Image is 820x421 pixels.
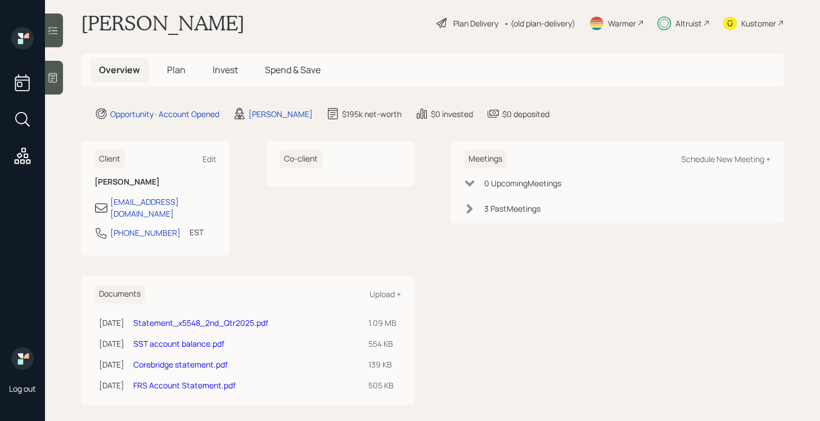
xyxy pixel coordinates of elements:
div: Opportunity · Account Opened [110,108,219,120]
img: retirable_logo.png [11,347,34,370]
a: SST account balance.pdf [133,338,224,349]
div: $0 deposited [502,108,549,120]
div: EST [190,226,204,238]
div: 139 KB [368,359,397,370]
div: 3 Past Meeting s [484,203,540,214]
a: Statement_x5548_2nd_Qtr2025.pdf [133,317,268,328]
a: Corebridge statement.pdf [133,359,228,370]
div: $195k net-worth [342,108,402,120]
h6: Co-client [280,150,322,168]
a: FRS Account Statement.pdf [133,380,236,391]
div: [DATE] [99,317,124,329]
div: Altruist [675,17,702,29]
div: [DATE] [99,338,124,350]
span: Spend & Save [265,64,321,76]
div: $0 invested [431,108,473,120]
h6: [PERSON_NAME] [94,177,217,187]
div: Edit [202,154,217,164]
h6: Documents [94,285,145,303]
span: Plan [167,64,186,76]
div: 1.09 MB [368,317,397,329]
div: 554 KB [368,338,397,350]
h6: Meetings [464,150,507,168]
div: [DATE] [99,379,124,391]
div: • (old plan-delivery) [504,17,575,29]
div: Warmer [608,17,636,29]
span: Overview [99,64,140,76]
div: 0 Upcoming Meeting s [484,177,561,189]
span: Invest [213,64,238,76]
div: Plan Delivery [453,17,498,29]
div: [PERSON_NAME] [249,108,313,120]
h6: Client [94,150,125,168]
div: 505 KB [368,379,397,391]
div: [PHONE_NUMBER] [110,227,181,239]
div: [DATE] [99,359,124,370]
div: Upload + [370,289,401,299]
div: Log out [9,383,36,394]
div: Kustomer [741,17,776,29]
div: Schedule New Meeting + [681,154,771,164]
h1: [PERSON_NAME] [81,11,245,35]
div: [EMAIL_ADDRESS][DOMAIN_NAME] [110,196,217,220]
